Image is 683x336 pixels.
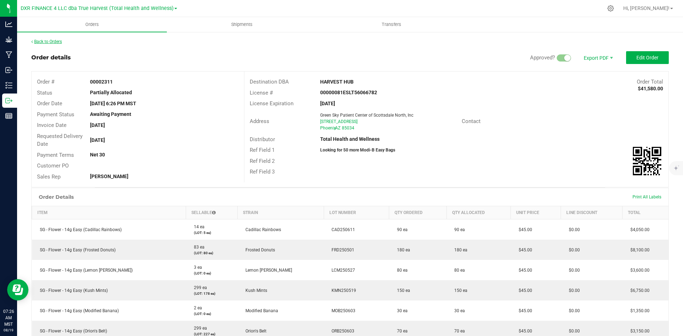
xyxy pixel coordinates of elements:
[190,271,233,276] p: (LOT: 0 ea)
[36,288,108,293] span: SG - Flower - 14g Easy (Kush Mints)
[372,21,411,28] span: Transfers
[190,311,233,316] p: (LOT: 0 ea)
[320,101,335,106] strong: [DATE]
[90,174,128,179] strong: [PERSON_NAME]
[37,111,74,118] span: Payment Status
[328,329,354,334] span: ORB250603
[36,268,133,273] span: SG - Flower - 14g Easy (Lemon [PERSON_NAME])
[320,113,413,118] span: Green Sky Patient Center of Scottsdale North, Inc
[623,206,668,219] th: Total
[565,227,580,232] span: $0.00
[515,247,532,252] span: $45.00
[393,329,408,334] span: 70 ea
[36,329,107,334] span: SG - Flower - 14g Easy (Orion's Belt)
[627,288,650,293] span: $6,750.00
[37,100,62,107] span: Order Date
[39,194,74,200] h1: Order Details
[90,101,136,106] strong: [DATE] 6:26 PM MST
[462,118,481,124] span: Contact
[90,152,105,158] strong: Net 30
[451,227,465,232] span: 90 ea
[37,79,54,85] span: Order #
[328,288,356,293] span: KMN250519
[393,308,408,313] span: 30 ea
[320,148,395,153] strong: Looking for 50 more Modi-B Easy Bags
[627,308,650,313] span: $1,350.00
[393,227,408,232] span: 90 ea
[627,247,650,252] span: $8,100.00
[37,90,52,96] span: Status
[324,206,389,219] th: Lot Number
[37,133,83,148] span: Requested Delivery Date
[632,194,661,199] span: Print All Labels
[242,227,281,232] span: Cadillac Rainbows
[190,245,205,250] span: 83 ea
[37,162,69,169] span: Customer PO
[5,97,12,104] inline-svg: Outbound
[5,21,12,28] inline-svg: Analytics
[451,329,465,334] span: 70 ea
[222,21,262,28] span: Shipments
[21,5,174,11] span: DXR FINANCE 4 LLC dba True Harvest (Total Health and Wellness)
[76,21,108,28] span: Orders
[250,79,289,85] span: Destination DBA
[190,285,207,290] span: 299 ea
[511,206,561,219] th: Unit Price
[5,66,12,74] inline-svg: Inbound
[90,90,132,95] strong: Partially Allocated
[190,230,233,235] p: (LOT: 5 ea)
[515,227,532,232] span: $45.00
[626,51,669,64] button: Edit Order
[320,136,380,142] strong: Total Health and Wellness
[36,308,119,313] span: SG - Flower - 14g Easy (Modified Banana)
[515,288,532,293] span: $45.00
[242,308,278,313] span: Modified Banana
[190,291,233,296] p: (LOT: 178 ea)
[515,329,532,334] span: $45.00
[250,100,293,107] span: License Expiration
[393,268,408,273] span: 80 ea
[5,82,12,89] inline-svg: Inventory
[561,206,623,219] th: Line Discount
[90,111,131,117] strong: Awaiting Payment
[190,326,207,331] span: 299 ea
[446,206,511,219] th: Qty Allocated
[627,227,650,232] span: $4,050.00
[190,305,202,310] span: 2 ea
[565,329,580,334] span: $0.00
[190,265,202,270] span: 3 ea
[7,279,28,300] iframe: Resource center
[636,55,658,60] span: Edit Order
[5,36,12,43] inline-svg: Grow
[515,268,532,273] span: $45.00
[565,268,580,273] span: $0.00
[3,327,14,333] p: 08/19
[242,329,266,334] span: Orion's Belt
[17,17,167,32] a: Orders
[250,90,273,96] span: License #
[565,247,580,252] span: $0.00
[451,308,465,313] span: 30 ea
[565,308,580,313] span: $0.00
[250,147,275,153] span: Ref Field 1
[238,206,324,219] th: Strain
[515,308,532,313] span: $45.00
[3,308,14,327] p: 07:26 AM MST
[633,147,661,175] img: Scan me!
[530,54,555,61] span: Approved?
[36,227,122,232] span: SG - Flower - 14g Easy (Cadillac Rainbows)
[576,51,619,64] li: Export PDF
[335,126,340,130] span: AZ
[320,126,336,130] span: Phoenix
[451,268,465,273] span: 80 ea
[186,206,238,219] th: Sellable
[637,79,663,85] span: Order Total
[242,268,292,273] span: Lemon [PERSON_NAME]
[37,122,67,128] span: Invoice Date
[36,247,116,252] span: SG - Flower - 14g Easy (Frosted Donuts)
[90,79,113,85] strong: 00002311
[606,5,615,12] div: Manage settings
[451,247,467,252] span: 180 ea
[31,53,71,62] div: Order details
